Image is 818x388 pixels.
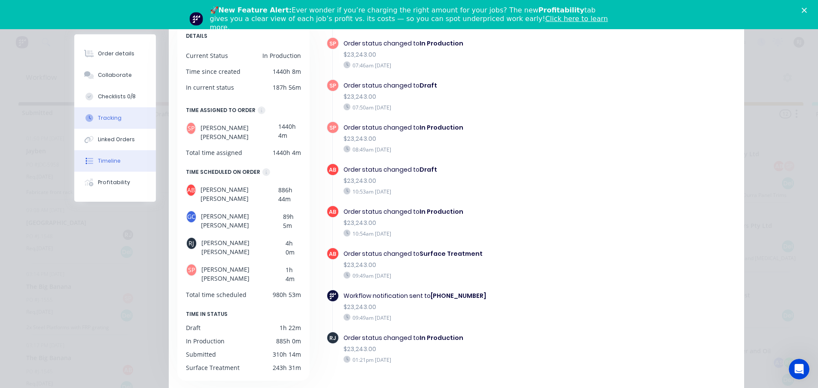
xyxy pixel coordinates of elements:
div: Order status changed to [344,39,596,48]
div: In Production [186,336,225,346]
b: New Feature Alert: [219,6,292,14]
b: In Production [420,207,463,216]
button: Linked Orders [74,129,156,150]
div: Order status changed to [344,207,596,216]
img: Profile image for Team [189,12,203,26]
div: In Production [262,51,301,60]
div: Surface Treatment [186,363,240,372]
span: [PERSON_NAME] [PERSON_NAME] [201,264,286,283]
div: 4h 0m [286,237,301,257]
div: $23,243.00 [344,218,596,227]
div: $23,243.00 [344,303,596,312]
div: 🚀 Ever wonder if you’re charging the right amount for your jobs? The new tab gives you a clear vi... [210,6,615,32]
div: Profitability [98,179,130,186]
div: Current Status [186,51,228,60]
div: TIME ASSIGNED TO ORDER [186,106,255,115]
iframe: Intercom live chat [789,359,809,379]
span: DETAILS [186,31,207,41]
b: Surface Treatment [420,249,483,258]
span: AB [329,250,336,258]
div: 10:53am [DATE] [344,188,596,195]
div: 187h 56m [273,83,301,92]
div: SP [186,264,197,276]
span: SP [329,39,336,48]
div: 10:54am [DATE] [344,230,596,237]
span: AB [329,208,336,216]
div: $23,243.00 [344,50,596,59]
b: [PHONE_NUMBER] [431,291,486,300]
div: 08:49am [DATE] [344,145,596,153]
div: 1440h 8m [273,67,301,76]
div: Workflow notification sent to [344,291,596,300]
div: Submitted [186,350,216,359]
div: 1h 22m [280,323,301,332]
div: Draft [186,323,201,332]
a: Click here to learn more. [210,15,608,31]
div: Tracking [98,114,122,122]
span: SP [329,124,336,132]
span: [PERSON_NAME] [PERSON_NAME] [201,122,278,141]
b: Profitability [538,6,584,14]
div: 1440h 4m [273,148,301,157]
div: $23,243.00 [344,176,596,185]
div: Order status changed to [344,123,596,132]
button: Timeline [74,150,156,172]
span: SP [329,82,336,90]
div: 1440h 4m [278,122,301,141]
div: Close [802,8,810,13]
div: Collaborate [98,71,132,79]
button: Profitability [74,172,156,193]
button: Checklists 0/8 [74,86,156,107]
div: Order status changed to [344,165,596,174]
div: 885h 0m [276,336,301,346]
div: In current status [186,83,234,92]
div: 886h 44m [278,184,301,203]
button: Order details [74,43,156,64]
div: AB [186,184,197,197]
div: Order status changed to [344,81,596,90]
div: 07:50am [DATE] [344,103,596,111]
span: RJ [329,334,336,342]
div: Time since created [186,67,240,76]
div: Order status changed to [344,249,596,258]
span: AB [329,166,336,174]
div: Checklists 0/8 [98,93,136,100]
div: SP [186,122,197,135]
img: Factory Icon [329,293,336,299]
div: 980h 53m [273,290,301,299]
b: In Production [420,333,463,342]
span: [PERSON_NAME] [PERSON_NAME] [201,184,278,203]
span: [PERSON_NAME] [PERSON_NAME] [201,210,283,230]
div: $23,243.00 [344,92,596,101]
div: 1h 4m [286,264,301,283]
div: Total time assigned [186,148,242,157]
div: 09:49am [DATE] [344,314,596,321]
div: Order details [98,50,134,58]
button: Collaborate [74,64,156,86]
div: 01:21pm [DATE] [344,356,596,364]
span: TIME IN STATUS [186,309,228,319]
div: $23,243.00 [344,261,596,270]
div: Linked Orders [98,136,135,143]
div: 310h 14m [273,350,301,359]
b: In Production [420,39,463,48]
div: TIME SCHEDULED ON ORDER [186,167,260,177]
b: Draft [420,165,437,174]
div: Total time scheduled [186,290,246,299]
div: 243h 31m [273,363,301,372]
span: [PERSON_NAME] [PERSON_NAME] [201,237,286,257]
div: Order status changed to [344,333,596,343]
div: $23,243.00 [344,134,596,143]
div: $23,243.00 [344,345,596,354]
div: GC [186,210,197,223]
b: In Production [420,123,463,132]
b: Draft [420,81,437,90]
div: 09:49am [DATE] [344,272,596,279]
div: RJ [186,237,197,250]
div: Timeline [98,157,121,165]
button: Tracking [74,107,156,129]
div: 89h 5m [283,210,301,230]
div: 07:46am [DATE] [344,61,596,69]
